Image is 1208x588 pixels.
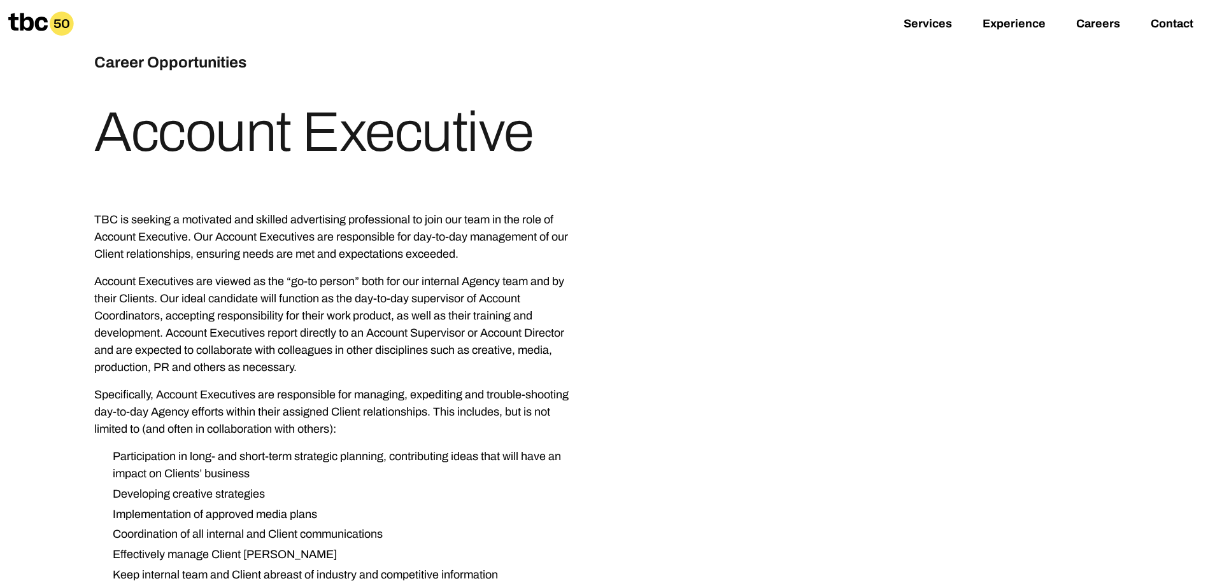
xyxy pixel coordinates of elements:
[103,506,583,523] li: Implementation of approved media plans
[94,386,583,438] p: Specifically, Account Executives are responsible for managing, expediting and trouble-shooting da...
[1151,17,1193,32] a: Contact
[94,211,583,263] p: TBC is seeking a motivated and skilled advertising professional to join our team in the role of A...
[983,17,1046,32] a: Experience
[94,273,583,376] p: Account Executives are viewed as the “go-to person” both for our internal Agency team and by thei...
[103,486,583,503] li: Developing creative strategies
[94,104,534,160] h1: Account Executive
[103,566,583,584] li: Keep internal team and Client abreast of industry and competitive information
[103,546,583,563] li: Effectively manage Client [PERSON_NAME]
[103,526,583,543] li: Coordination of all internal and Client communications
[103,448,583,482] li: Participation in long- and short-term strategic planning, contributing ideas that will have an im...
[94,51,400,74] h3: Career Opportunities
[1076,17,1120,32] a: Careers
[904,17,952,32] a: Services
